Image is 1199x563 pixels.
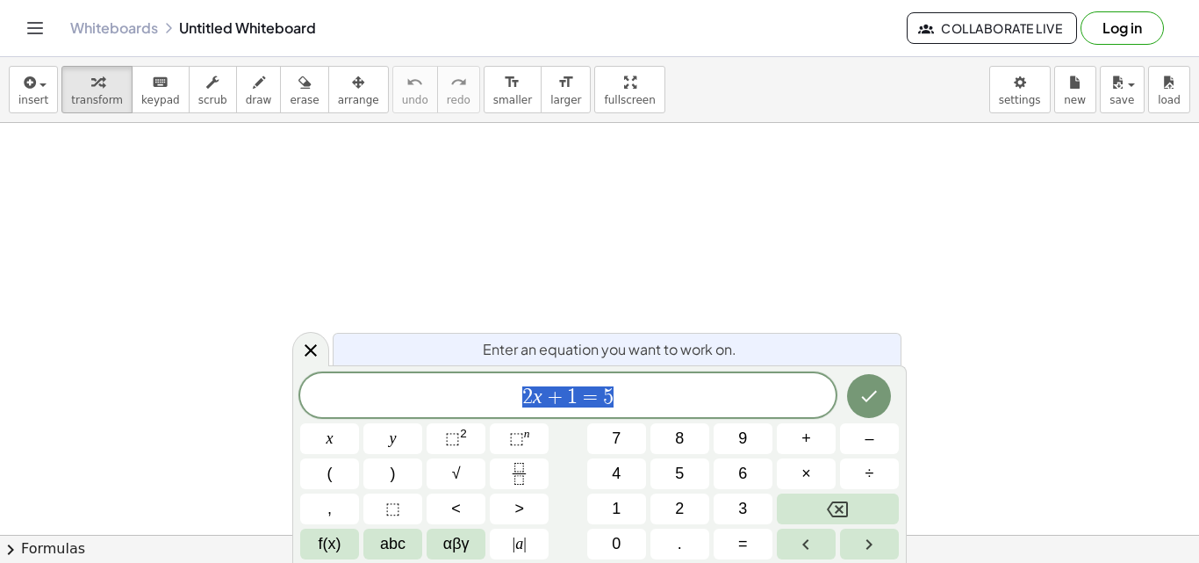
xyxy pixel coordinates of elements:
[447,94,470,106] span: redo
[840,529,899,559] button: Right arrow
[513,532,527,556] span: a
[152,72,169,93] i: keyboard
[650,458,709,489] button: 5
[612,497,621,521] span: 1
[327,462,333,486] span: (
[363,423,422,454] button: y
[236,66,282,113] button: draw
[451,497,461,521] span: <
[483,339,736,360] span: Enter an equation you want to work on.
[801,462,811,486] span: ×
[493,94,532,106] span: smaller
[847,374,891,418] button: Done
[650,423,709,454] button: 8
[189,66,237,113] button: scrub
[578,386,603,408] span: =
[427,494,485,524] button: Less than
[999,94,1041,106] span: settings
[338,94,379,106] span: arrange
[603,386,614,408] span: 5
[675,427,684,451] span: 8
[460,427,467,440] sup: 2
[300,529,359,559] button: Functions
[777,494,899,524] button: Backspace
[533,385,542,408] var: x
[1100,66,1145,113] button: save
[650,529,709,559] button: .
[612,427,621,451] span: 7
[675,462,684,486] span: 5
[604,94,655,106] span: fullscreen
[363,529,422,559] button: Alphabet
[513,535,516,552] span: |
[327,497,332,521] span: ,
[300,494,359,524] button: ,
[714,494,772,524] button: 3
[427,529,485,559] button: Greek alphabet
[445,429,460,447] span: ⬚
[865,427,873,451] span: –
[738,532,748,556] span: =
[522,386,533,408] span: 2
[391,462,396,486] span: )
[490,423,549,454] button: Superscript
[132,66,190,113] button: keyboardkeypad
[714,458,772,489] button: 6
[738,427,747,451] span: 9
[550,94,581,106] span: larger
[70,19,158,37] a: Whiteboards
[612,532,621,556] span: 0
[541,66,591,113] button: format_sizelarger
[922,20,1062,36] span: Collaborate Live
[71,94,123,106] span: transform
[363,458,422,489] button: )
[490,494,549,524] button: Greater than
[587,423,646,454] button: 7
[402,94,428,106] span: undo
[437,66,480,113] button: redoredo
[678,532,682,556] span: .
[865,462,874,486] span: ÷
[801,427,811,451] span: +
[509,429,524,447] span: ⬚
[484,66,542,113] button: format_sizesmaller
[567,386,578,408] span: 1
[777,423,836,454] button: Plus
[738,497,747,521] span: 3
[587,458,646,489] button: 4
[840,458,899,489] button: Divide
[1148,66,1190,113] button: load
[594,66,664,113] button: fullscreen
[490,458,549,489] button: Fraction
[1064,94,1086,106] span: new
[1158,94,1181,106] span: load
[198,94,227,106] span: scrub
[989,66,1051,113] button: settings
[557,72,574,93] i: format_size
[21,14,49,42] button: Toggle navigation
[840,423,899,454] button: Minus
[390,427,397,451] span: y
[319,532,341,556] span: f(x)
[18,94,48,106] span: insert
[300,458,359,489] button: (
[427,458,485,489] button: Square root
[427,423,485,454] button: Squared
[385,497,400,521] span: ⬚
[650,494,709,524] button: 2
[777,458,836,489] button: Times
[246,94,272,106] span: draw
[523,535,527,552] span: |
[738,462,747,486] span: 6
[777,529,836,559] button: Left arrow
[1054,66,1096,113] button: new
[443,532,470,556] span: αβγ
[587,494,646,524] button: 1
[490,529,549,559] button: Absolute value
[300,423,359,454] button: x
[328,66,389,113] button: arrange
[392,66,438,113] button: undoundo
[452,462,461,486] span: √
[61,66,133,113] button: transform
[363,494,422,524] button: Placeholder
